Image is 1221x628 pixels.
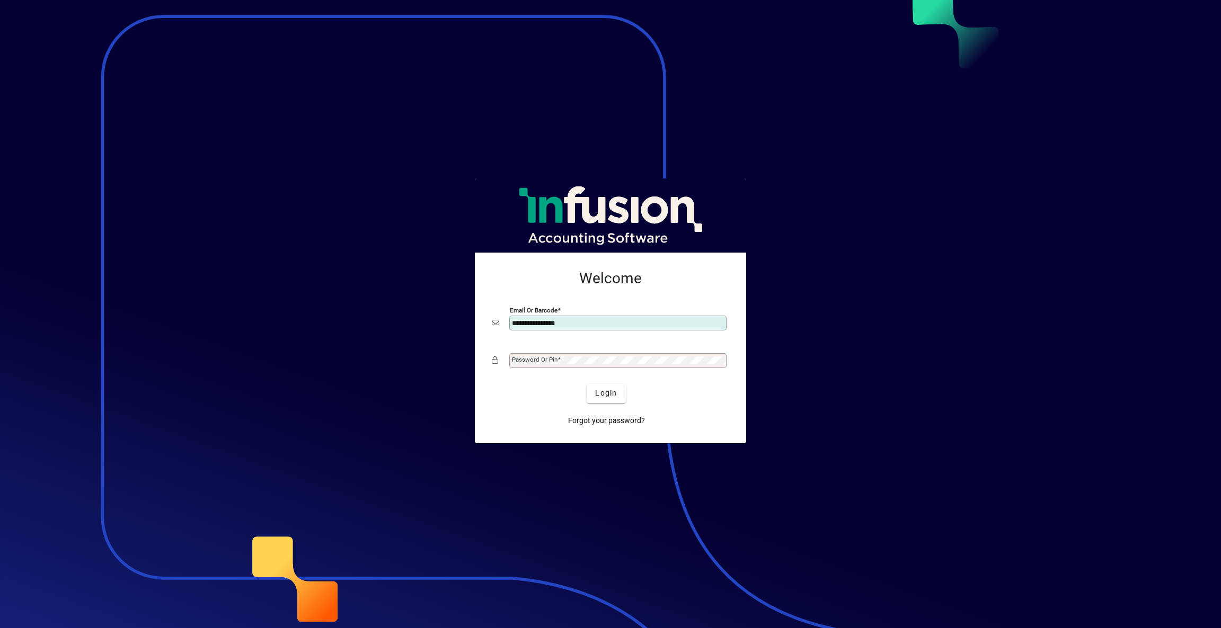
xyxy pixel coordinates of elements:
[492,270,729,288] h2: Welcome
[568,415,645,426] span: Forgot your password?
[510,306,558,313] mat-label: Email or Barcode
[587,384,625,403] button: Login
[512,356,558,363] mat-label: Password or Pin
[564,411,649,430] a: Forgot your password?
[595,388,617,399] span: Login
